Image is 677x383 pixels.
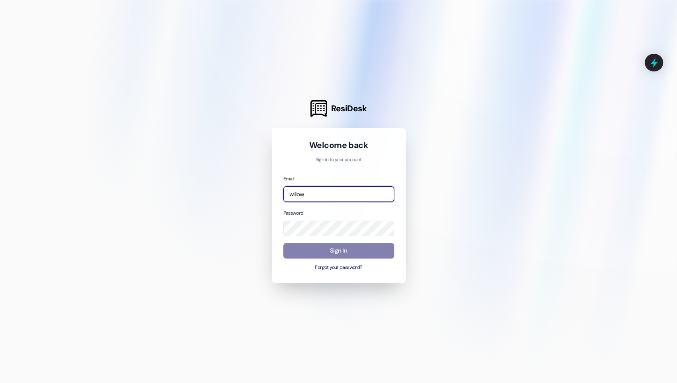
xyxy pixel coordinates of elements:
button: Forgot your password? [283,264,394,271]
p: Sign in to your account [283,156,394,164]
input: name@example.com [283,186,394,202]
img: ResiDesk Logo [310,100,327,117]
label: Email [283,176,294,182]
h1: Welcome back [283,140,394,151]
span: ResiDesk [331,103,367,114]
button: Sign In [283,243,394,259]
label: Password [283,210,304,216]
